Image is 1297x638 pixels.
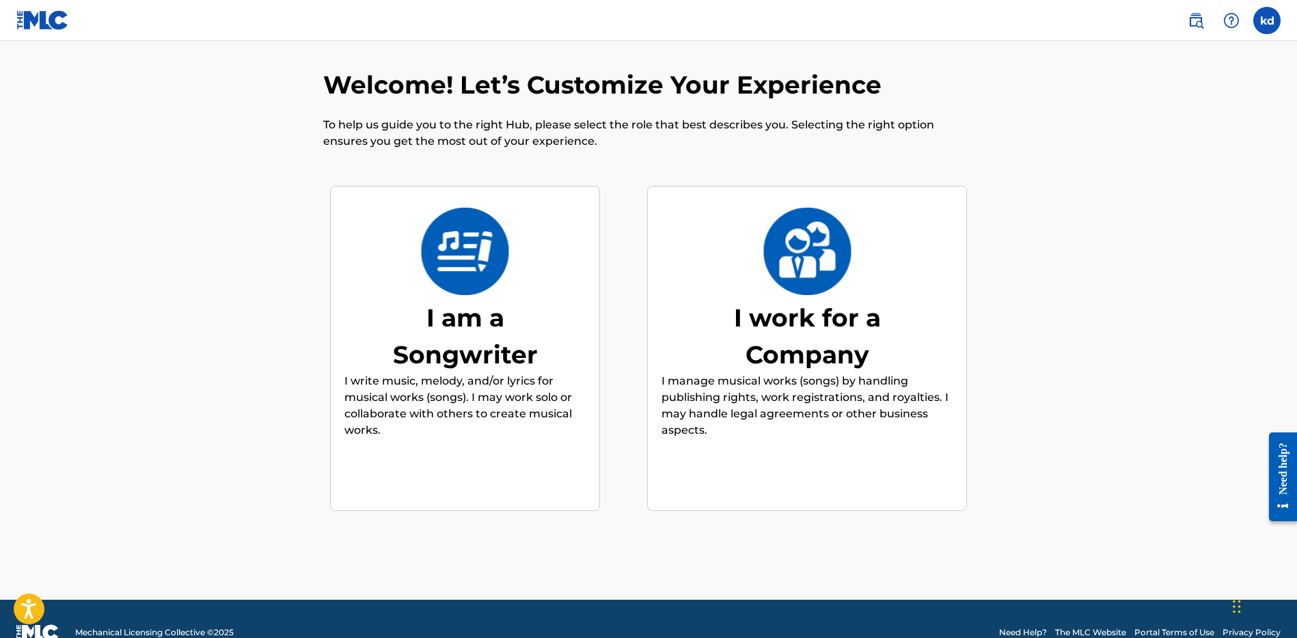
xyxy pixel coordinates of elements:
img: help [1223,12,1240,29]
img: I am a Songwriter [420,208,510,295]
div: Help [1218,7,1245,34]
a: Public Search [1182,7,1210,34]
p: I manage musical works (songs) by handling publishing rights, work registrations, and royalties. ... [661,373,953,439]
div: Drag [1233,586,1241,627]
div: I work for a CompanyI work for a CompanyI manage musical works (songs) by handling publishing rig... [647,186,967,512]
iframe: Chat Widget [1229,572,1297,638]
div: User Menu [1253,7,1281,34]
p: I write music, melody, and/or lyrics for musical works (songs). I may work solo or collaborate wi... [344,373,586,439]
p: To help us guide you to the right Hub, please select the role that best describes you. Selecting ... [323,117,974,150]
div: I am a Songwriter [363,299,568,373]
div: I am a SongwriterI am a SongwriterI write music, melody, and/or lyrics for musical works (songs).... [330,186,600,512]
div: I work for a Company [705,299,910,373]
img: search [1188,12,1204,29]
iframe: Resource Center [1259,422,1297,532]
img: MLC Logo [16,10,69,30]
img: I work for a Company [763,208,852,295]
h2: Welcome! Let’s Customize Your Experience [323,70,888,100]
